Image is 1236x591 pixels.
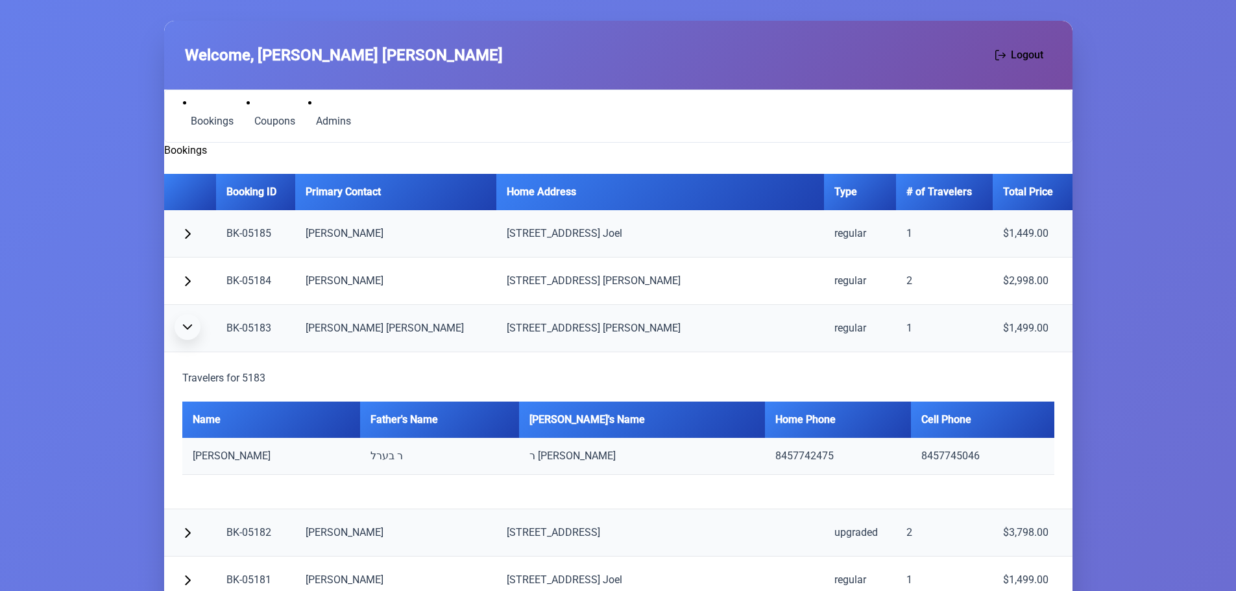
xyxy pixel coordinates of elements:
[295,210,496,258] td: [PERSON_NAME]
[765,402,912,438] th: Home Phone
[824,210,896,258] td: regular
[911,402,1054,438] th: Cell Phone
[824,174,896,210] th: Type
[896,210,993,258] td: 1
[993,210,1072,258] td: $1,449.00
[519,402,765,438] th: [PERSON_NAME]'s Name
[765,438,912,475] td: 8457742475
[247,111,303,132] a: Coupons
[519,438,765,475] td: ר [PERSON_NAME]
[496,258,824,305] td: [STREET_ADDRESS] [PERSON_NAME]
[993,258,1072,305] td: $2,998.00
[295,174,496,210] th: Primary Contact
[295,258,496,305] td: [PERSON_NAME]
[191,116,234,127] span: Bookings
[896,258,993,305] td: 2
[1011,47,1043,63] span: Logout
[824,509,896,557] td: upgraded
[824,305,896,352] td: regular
[824,258,896,305] td: regular
[496,210,824,258] td: [STREET_ADDRESS] Joel
[496,305,824,352] td: [STREET_ADDRESS] [PERSON_NAME]
[316,116,351,127] span: Admins
[247,95,303,132] li: Coupons
[182,370,1054,386] h5: Travelers for 5183
[993,174,1072,210] th: Total Price
[496,174,824,210] th: Home Address
[183,111,241,132] a: Bookings
[295,509,496,557] td: [PERSON_NAME]
[216,258,295,305] td: BK-05184
[360,402,519,438] th: Father's Name
[164,143,1072,158] h2: Bookings
[496,509,824,557] td: [STREET_ADDRESS]
[911,438,1054,475] td: 8457745046
[216,305,295,352] td: BK-05183
[182,402,360,438] th: Name
[216,210,295,258] td: BK-05185
[182,438,360,475] td: [PERSON_NAME]
[216,174,295,210] th: Booking ID
[993,305,1072,352] td: $1,499.00
[993,509,1072,557] td: $3,798.00
[295,305,496,352] td: [PERSON_NAME] [PERSON_NAME]
[896,174,993,210] th: # of Travelers
[308,95,359,132] li: Admins
[183,95,241,132] li: Bookings
[360,438,519,475] td: ר בערל
[185,43,503,67] span: Welcome, [PERSON_NAME] [PERSON_NAME]
[254,116,295,127] span: Coupons
[308,111,359,132] a: Admins
[896,305,993,352] td: 1
[987,42,1052,69] button: Logout
[896,509,993,557] td: 2
[216,509,295,557] td: BK-05182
